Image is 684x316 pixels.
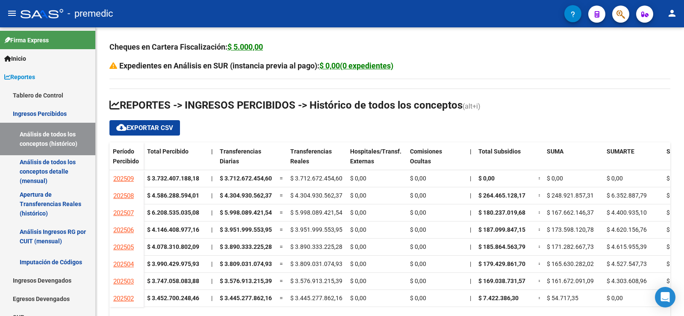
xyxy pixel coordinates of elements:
[220,260,272,267] span: $ 3.809.031.074,93
[220,192,272,199] span: $ 4.304.930.562,37
[470,192,471,199] span: |
[607,260,647,267] span: $ 4.527.547,73
[470,243,471,250] span: |
[113,192,134,200] span: 202508
[410,148,442,165] span: Comisiones Ocultas
[470,295,471,301] span: |
[211,226,212,233] span: |
[410,295,426,301] span: $ 0,00
[547,192,594,199] span: $ 248.921.857,31
[607,209,647,216] span: $ 4.400.935,10
[211,192,212,199] span: |
[113,260,134,268] span: 202504
[290,243,342,250] span: $ 3.890.333.225,28
[211,209,212,216] span: |
[607,192,647,199] span: $ 6.352.887,79
[603,142,663,178] datatable-header-cell: SUMARTE
[666,278,683,284] span: $ 0,00
[211,148,213,155] span: |
[280,175,283,182] span: =
[109,42,263,51] strong: Cheques en Cartera Fiscalización:
[287,142,347,178] datatable-header-cell: Transferencias Reales
[147,192,199,199] strong: $ 4.586.288.594,01
[547,175,563,182] span: $ 0,00
[466,142,475,178] datatable-header-cell: |
[211,243,212,250] span: |
[410,226,426,233] span: $ 0,00
[113,243,134,251] span: 202505
[4,54,26,63] span: Inicio
[350,148,401,165] span: Hospitales/Transf. Externas
[220,209,272,216] span: $ 5.998.089.421,54
[538,226,542,233] span: =
[350,260,366,267] span: $ 0,00
[211,278,212,284] span: |
[113,226,134,234] span: 202506
[220,226,272,233] span: $ 3.951.999.553,95
[147,295,199,301] strong: $ 3.452.700.248,46
[470,226,471,233] span: |
[220,243,272,250] span: $ 3.890.333.225,28
[547,260,594,267] span: $ 165.630.282,02
[655,287,675,307] div: Open Intercom Messenger
[666,175,683,182] span: $ 0,00
[607,148,634,155] span: SUMARTE
[607,226,647,233] span: $ 4.620.156,76
[410,192,426,199] span: $ 0,00
[478,209,525,216] span: $ 180.237.019,68
[290,192,342,199] span: $ 4.304.930.562,37
[547,295,578,301] span: $ 54.717,35
[350,295,366,301] span: $ 0,00
[470,175,471,182] span: |
[547,243,594,250] span: $ 171.282.667,73
[547,226,594,233] span: $ 173.598.120,78
[478,295,519,301] span: $ 7.422.386,30
[410,260,426,267] span: $ 0,00
[109,120,180,136] button: Exportar CSV
[410,278,426,284] span: $ 0,00
[220,278,272,284] span: $ 3.576.913.215,39
[109,99,463,111] span: REPORTES -> INGRESOS PERCIBIDOS -> Histórico de todos los conceptos
[290,209,342,216] span: $ 5.998.089.421,54
[290,148,332,165] span: Transferencias Reales
[410,243,426,250] span: $ 0,00
[470,260,471,267] span: |
[290,295,342,301] span: $ 3.445.277.862,16
[470,209,471,216] span: |
[666,243,683,250] span: $ 0,00
[666,209,683,216] span: $ 0,00
[350,175,366,182] span: $ 0,00
[147,209,199,216] strong: $ 6.208.535.035,08
[109,142,144,178] datatable-header-cell: Período Percibido
[113,278,134,285] span: 202503
[410,175,426,182] span: $ 0,00
[666,192,683,199] span: $ 0,00
[350,226,366,233] span: $ 0,00
[208,142,216,178] datatable-header-cell: |
[147,243,199,250] strong: $ 4.078.310.802,09
[116,124,173,132] span: Exportar CSV
[280,278,283,284] span: =
[478,243,525,250] span: $ 185.864.563,79
[147,175,199,182] strong: $ 3.732.407.188,18
[211,260,212,267] span: |
[350,192,366,199] span: $ 0,00
[220,148,261,165] span: Transferencias Diarias
[607,278,647,284] span: $ 4.303.608,96
[319,60,393,72] div: $ 0,00(0 expedientes)
[113,209,134,217] span: 202507
[547,148,563,155] span: SUMA
[538,192,542,199] span: =
[547,278,594,284] span: $ 161.672.091,09
[144,142,208,178] datatable-header-cell: Total Percibido
[538,209,542,216] span: =
[538,260,542,267] span: =
[290,278,342,284] span: $ 3.576.913.215,39
[147,278,199,284] strong: $ 3.747.058.083,88
[216,142,276,178] datatable-header-cell: Transferencias Diarias
[347,142,407,178] datatable-header-cell: Hospitales/Transf. Externas
[211,295,212,301] span: |
[478,148,521,155] span: Total Subsidios
[7,8,17,18] mat-icon: menu
[280,260,283,267] span: =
